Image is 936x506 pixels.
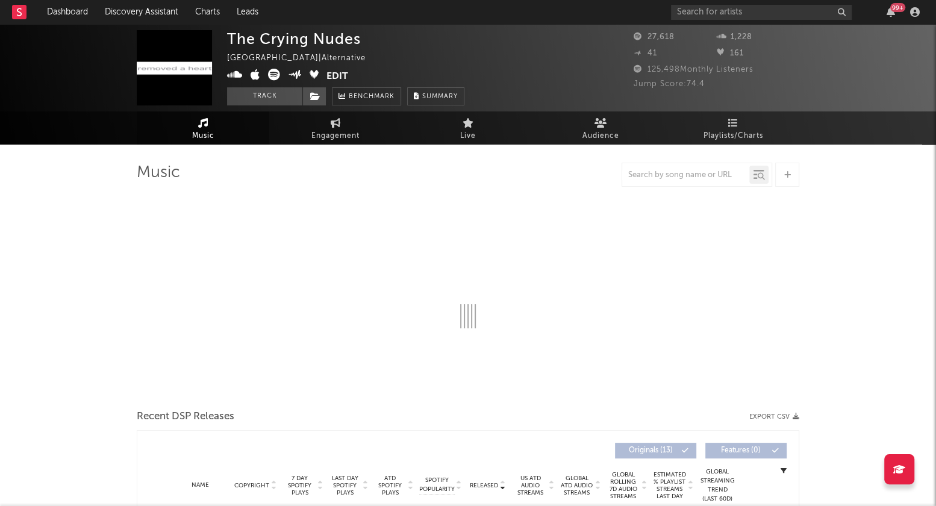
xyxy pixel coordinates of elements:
a: Engagement [269,111,402,145]
span: Recent DSP Releases [137,410,234,424]
span: Live [460,129,476,143]
button: Features(0) [705,443,787,458]
a: Benchmark [332,87,401,105]
span: 7 Day Spotify Plays [284,475,316,496]
span: Spotify Popularity [419,476,455,494]
input: Search for artists [671,5,852,20]
input: Search by song name or URL [622,170,749,180]
a: Live [402,111,534,145]
span: Playlists/Charts [704,129,763,143]
div: [GEOGRAPHIC_DATA] | Alternative [227,51,379,66]
span: 161 [717,49,744,57]
span: Summary [422,93,458,100]
span: 125,498 Monthly Listeners [634,66,753,73]
div: 99 + [890,3,905,12]
a: Audience [534,111,667,145]
div: The Crying Nudes [227,30,361,48]
button: Summary [407,87,464,105]
button: Edit [326,69,348,84]
button: Track [227,87,302,105]
span: ATD Spotify Plays [374,475,406,496]
span: US ATD Audio Streams [514,475,547,496]
a: Music [137,111,269,145]
span: Last Day Spotify Plays [329,475,361,496]
span: Benchmark [349,90,395,104]
span: Global ATD Audio Streams [560,475,593,496]
span: 41 [634,49,657,57]
span: 1,228 [717,33,752,41]
span: Global Rolling 7D Audio Streams [607,471,640,500]
a: Playlists/Charts [667,111,799,145]
span: Features ( 0 ) [713,447,769,454]
span: Released [470,482,498,489]
span: 27,618 [634,33,675,41]
span: Music [192,129,214,143]
button: 99+ [887,7,895,17]
span: Jump Score: 74.4 [634,80,705,88]
span: Engagement [311,129,360,143]
span: Estimated % Playlist Streams Last Day [653,471,686,500]
span: Originals ( 13 ) [623,447,678,454]
div: Global Streaming Trend (Last 60D) [699,467,735,504]
span: Audience [582,129,619,143]
button: Export CSV [749,413,799,420]
button: Originals(13) [615,443,696,458]
div: Name [173,481,227,490]
span: Copyright [234,482,269,489]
